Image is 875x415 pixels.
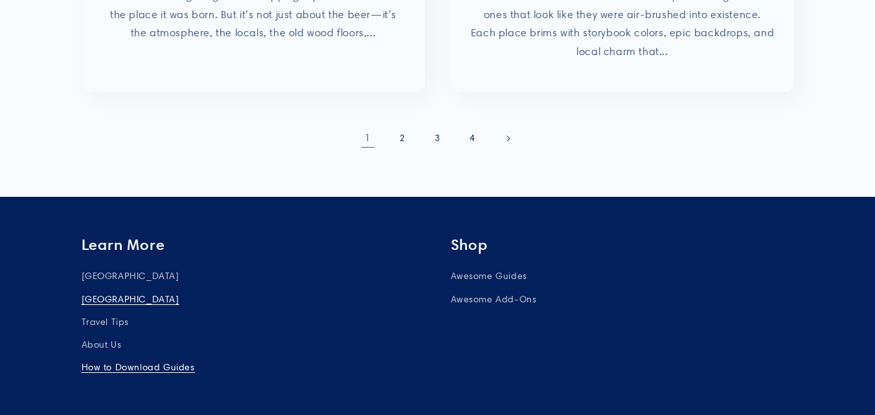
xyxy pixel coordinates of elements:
a: Awesome Add-Ons [451,288,537,311]
a: Next page [494,124,522,153]
a: How to Download Guides [82,356,195,379]
a: Travel Tips [82,311,130,333]
h2: Shop [451,236,794,254]
a: Page 4 [459,124,487,153]
a: Page 3 [424,124,452,153]
a: [GEOGRAPHIC_DATA] [82,268,179,287]
a: Page 2 [389,124,417,153]
a: Page 1 [354,124,382,153]
a: About Us [82,333,122,356]
a: Awesome Guides [451,268,527,287]
nav: Pagination [82,124,794,153]
h2: Learn More [82,236,425,254]
a: [GEOGRAPHIC_DATA] [82,288,179,311]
